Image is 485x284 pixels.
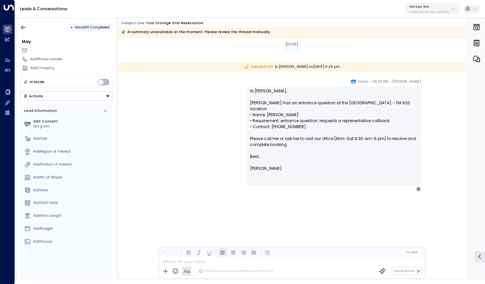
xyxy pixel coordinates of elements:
div: AddProduct of Interest [33,162,111,167]
div: • [71,23,73,32]
span: Cc Bcc [405,251,418,254]
div: Not given [33,124,111,129]
button: Storage Starbc340fee-f559-48fc-84eb-70f3f6817ad8 [404,3,460,15]
div: AddStart Date [33,200,111,206]
div: AddArea [33,188,111,193]
div: to [PERSON_NAME] on [DATE] 6:28 pm [119,62,465,72]
div: AddTerm Length [33,213,111,218]
p: bc340fee-f559-48fc-84eb-70f3f6817ad8 [409,11,449,13]
span: Handed Off [244,64,273,70]
span: • [369,78,371,85]
button: Actions [20,91,113,101]
p: Storage Star [409,5,449,9]
div: [DATE] [283,41,301,48]
div: AddSource [33,239,111,244]
button: Cc|Bcc [403,250,420,255]
span: - [30,48,32,53]
div: The agent signature is added automatically [198,269,273,273]
div: Actions [23,94,43,98]
div: Your Storage Star Reservation [146,21,204,26]
div: Lead Information [23,108,57,114]
button: Redo [171,248,179,256]
span: Subject Line: [121,21,145,25]
div: N [416,186,421,192]
span: Email [358,78,368,85]
div: AddRegion of Interest [33,149,111,154]
span: [PERSON_NAME] [250,166,282,171]
img: 120_headshot.jpg [424,78,434,88]
span: Best, [250,154,259,160]
span: Handoff Completed [75,25,109,30]
div: AddNo. of People [33,175,111,180]
div: AI Mode [30,79,44,85]
span: [PERSON_NAME] [392,78,421,85]
label: SMS Consent [33,119,111,124]
a: Leads & Conversations [20,6,67,12]
button: Undo [161,248,169,256]
span: | [411,251,412,254]
p: Hi [PERSON_NAME], [PERSON_NAME] has an entrance question at the [GEOGRAPHIC_DATA] – FM 620 locati... [250,88,418,154]
div: AddTitle [33,136,111,141]
div: AI summary unavailable at the moment. Please review the thread manually. [121,29,271,35]
div: AddCompany [30,66,113,71]
div: AddBudget [33,226,111,231]
div: Button group with a nested menu [20,91,113,101]
span: • [389,78,391,85]
div: AddPhone number [30,57,113,62]
span: 06:28 PM [372,78,388,85]
div: May [22,39,113,45]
